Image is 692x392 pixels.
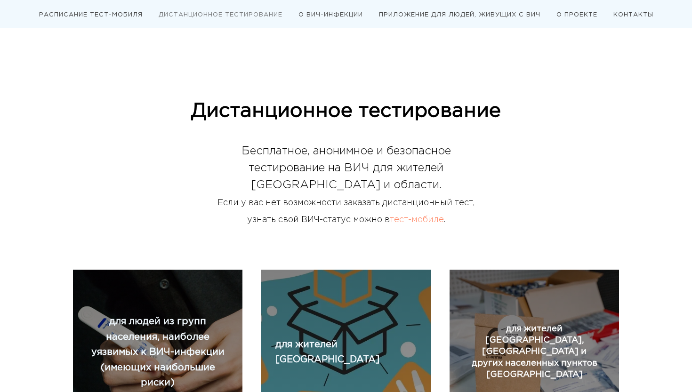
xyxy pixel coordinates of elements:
[87,313,229,390] a: для людей из групп населения, наиболее уязвимых к ВИЧ-инфекции (имеющих наибольшие риски)
[159,12,282,17] a: ДИСТАНЦИОННОЕ ТЕСТИРОВАНИЕ
[444,216,445,224] span: .
[298,12,363,17] a: О ВИЧ-ИНФЕКЦИИ
[91,317,225,387] span: для людей из групп населения, наиболее уязвимых к ВИЧ-инфекции (имеющих наибольшие риски)
[191,102,501,120] span: Дистанционное тестирование
[217,199,475,224] span: Если у вас нет возможности заказать дистанционный тест, узнать свой ВИЧ-статус можно в
[468,323,600,380] a: для жителей [GEOGRAPHIC_DATA], [GEOGRAPHIC_DATA] и других населенных пунктов [GEOGRAPHIC_DATA]
[379,12,540,17] a: ПРИЛОЖЕНИЕ ДЛЯ ЛЮДЕЙ, ЖИВУЩИХ С ВИЧ
[390,216,444,224] a: тест-мобиле
[556,12,597,17] a: О ПРОЕКТЕ
[613,12,653,17] a: КОНТАКТЫ
[241,146,451,190] span: Бесплатное, анонимное и безопасное тестирование на ВИЧ для жителей [GEOGRAPHIC_DATA] и области.
[472,325,597,378] span: для жителей [GEOGRAPHIC_DATA], [GEOGRAPHIC_DATA] и других населенных пунктов [GEOGRAPHIC_DATA]
[39,12,143,17] a: РАСПИСАНИЕ ТЕСТ-МОБИЛЯ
